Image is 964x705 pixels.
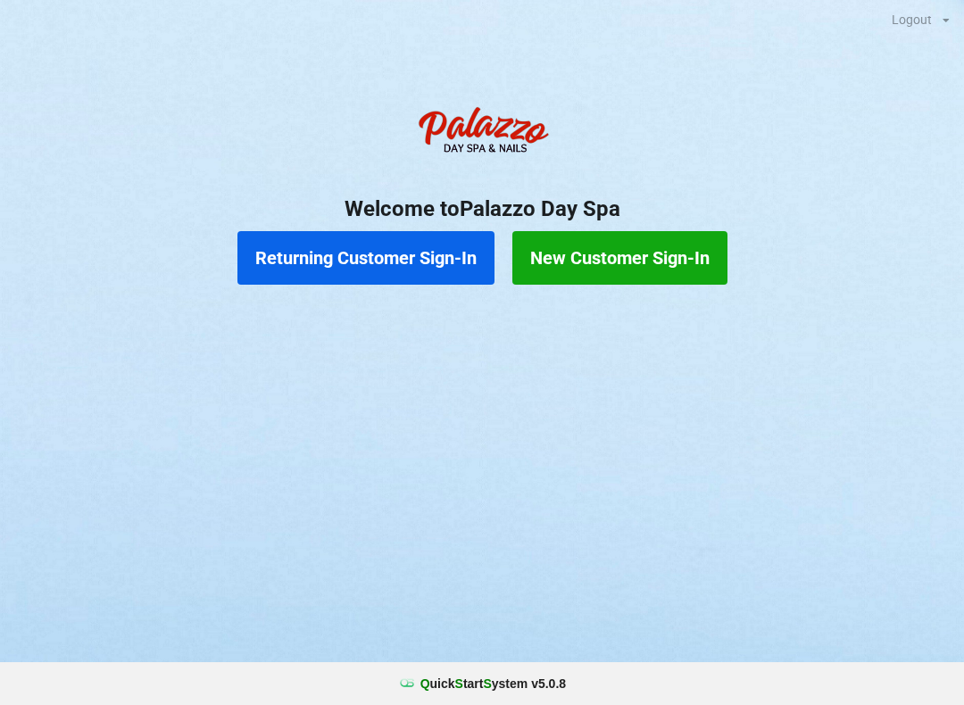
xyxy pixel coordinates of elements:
[483,676,491,691] span: S
[420,675,566,693] b: uick tart ystem v 5.0.8
[512,231,727,285] button: New Customer Sign-In
[455,676,463,691] span: S
[420,676,430,691] span: Q
[237,231,494,285] button: Returning Customer Sign-In
[411,97,553,169] img: PalazzoDaySpaNails-Logo.png
[398,675,416,693] img: favicon.ico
